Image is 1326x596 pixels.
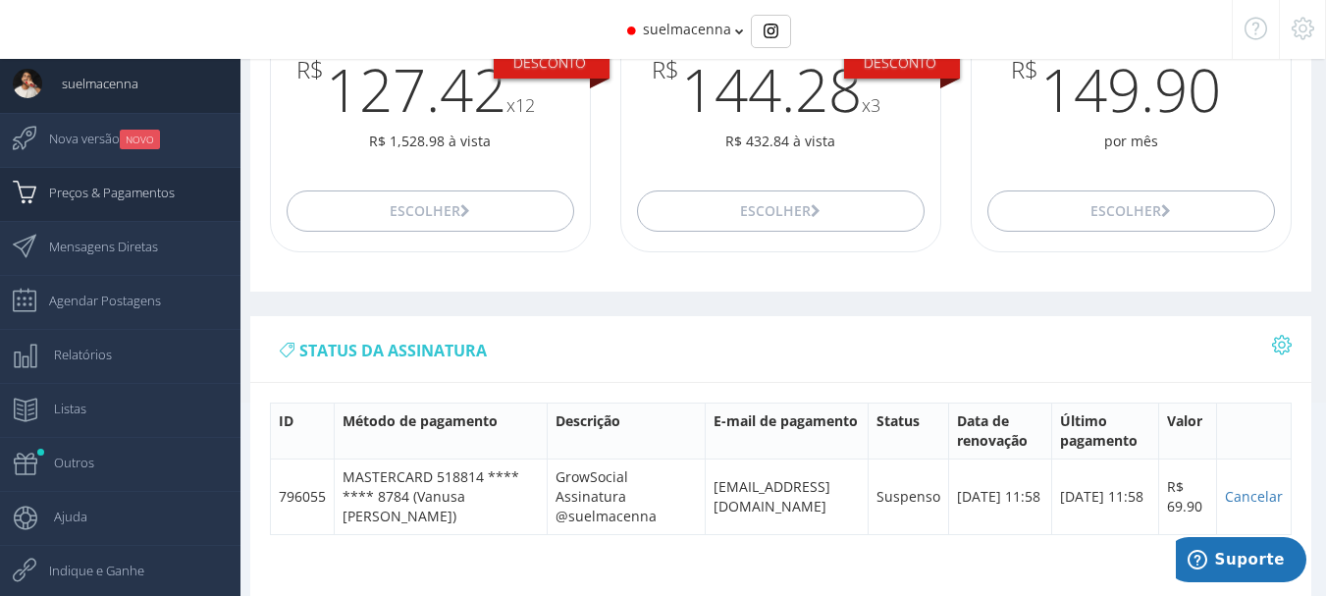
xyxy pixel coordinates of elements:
span: Outros [34,438,94,487]
th: ID [271,403,335,459]
span: suelmacenna [42,59,138,108]
span: Preços & Pagamentos [29,168,175,217]
td: GrowSocial Assinatura @suelmacenna [547,459,705,534]
button: Escolher [637,190,924,232]
p: por mês [972,132,1291,151]
td: [DATE] 11:58 [949,459,1051,534]
span: Agendar Postagens [29,276,161,325]
span: Relatórios [34,330,112,379]
span: Mensagens Diretas [29,222,158,271]
button: Escolher [987,190,1274,232]
th: Último pagamento [1051,403,1159,459]
th: Status [869,403,949,459]
h3: 149.90 [972,57,1291,122]
span: R$ [652,57,679,82]
span: suelmacenna [643,20,731,38]
td: [DATE] 11:58 [1051,459,1159,534]
img: User Image [13,69,42,98]
td: Suspenso [869,459,949,534]
th: E-mail de pagamento [705,403,869,459]
small: x3 [862,93,880,117]
h3: 127.42 [271,57,590,122]
span: Indique e Ganhe [29,546,144,595]
p: R$ 432.84 à vista [621,132,940,151]
th: Método de pagamento [335,403,548,459]
th: Valor [1159,403,1217,459]
span: status da assinatura [299,340,487,361]
span: Listas [34,384,86,433]
td: R$ 69.90 [1159,459,1217,534]
td: 796055 [271,459,335,534]
small: NOVO [120,130,160,149]
a: Cancelar [1225,487,1283,506]
span: Nova versão [29,114,160,163]
span: R$ [1011,57,1038,82]
td: MASTERCARD 518814 **** **** 8784 (Vanusa [PERSON_NAME]) [335,459,548,534]
p: R$ 1,528.98 à vista [271,132,590,151]
h3: 144.28 [621,57,940,122]
span: Ajuda [34,492,87,541]
iframe: Abre um widget para que você possa encontrar mais informações [1176,537,1306,586]
div: Basic example [751,15,791,48]
th: Data de renovação [949,403,1051,459]
small: x12 [506,93,535,117]
th: Descrição [547,403,705,459]
span: R$ [296,57,324,82]
img: Instagram_simple_icon.svg [764,24,778,38]
td: [EMAIL_ADDRESS][DOMAIN_NAME] [705,459,869,534]
button: Escolher [287,190,573,232]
